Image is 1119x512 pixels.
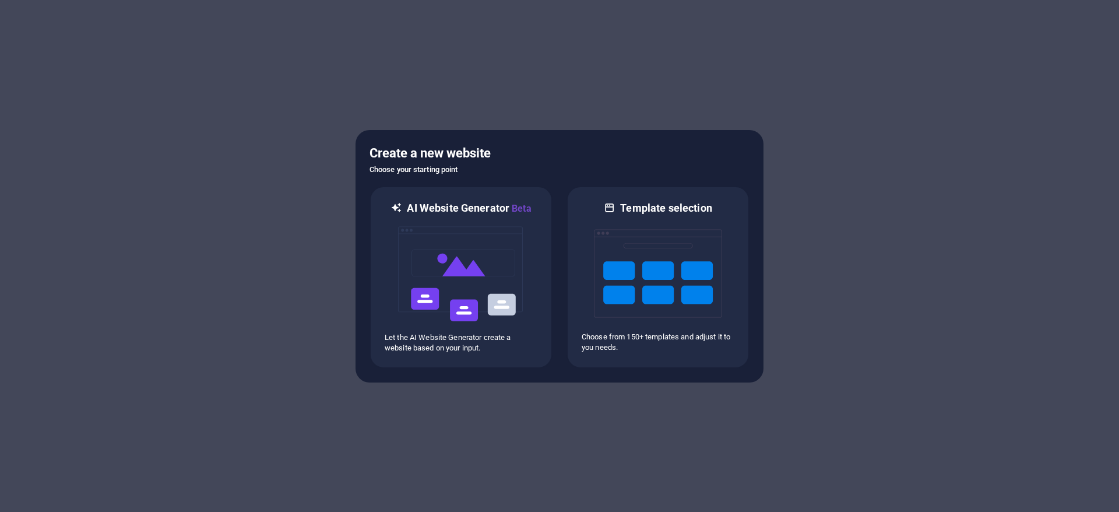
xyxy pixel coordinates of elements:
[370,186,553,369] div: AI Website GeneratorBetaaiLet the AI Website Generator create a website based on your input.
[620,201,712,215] h6: Template selection
[397,216,525,332] img: ai
[407,201,531,216] h6: AI Website Generator
[385,332,537,353] p: Let the AI Website Generator create a website based on your input.
[582,332,734,353] p: Choose from 150+ templates and adjust it to you needs.
[509,203,532,214] span: Beta
[370,163,749,177] h6: Choose your starting point
[566,186,749,369] div: Template selectionChoose from 150+ templates and adjust it to you needs.
[370,144,749,163] h5: Create a new website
